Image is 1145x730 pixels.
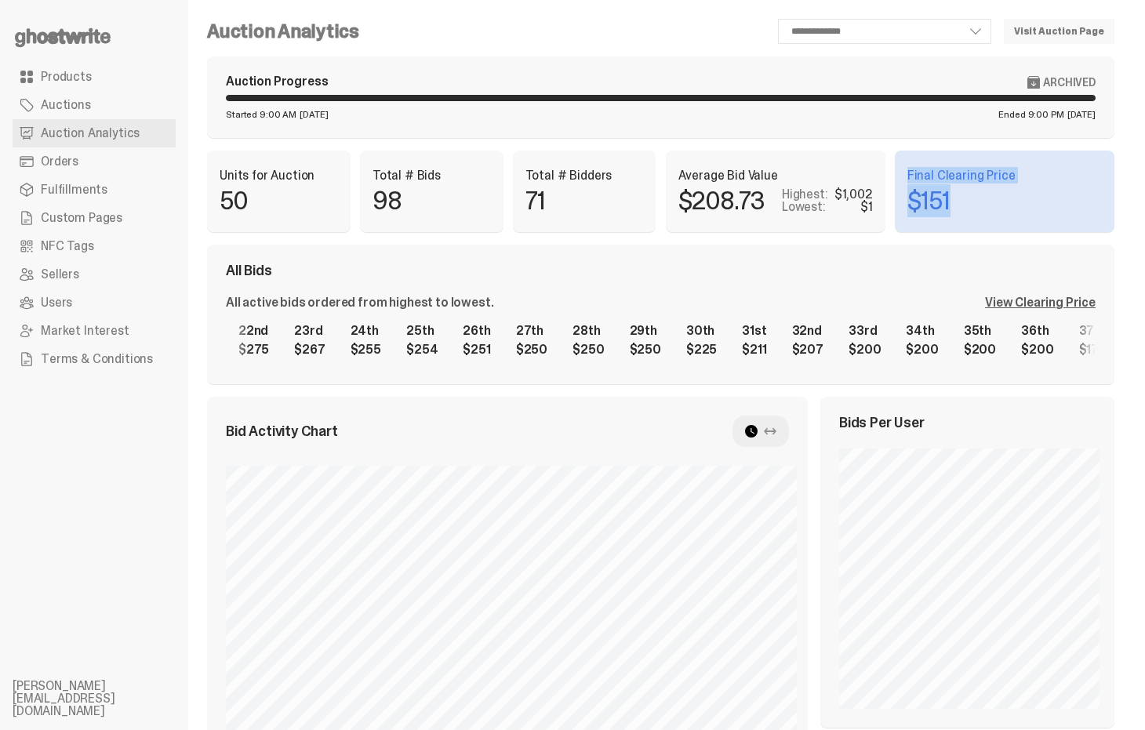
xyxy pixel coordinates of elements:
[238,325,269,337] div: 22nd
[849,325,881,337] div: 33rd
[13,204,176,232] a: Custom Pages
[792,343,823,356] div: $207
[678,188,765,213] p: $208.73
[13,147,176,176] a: Orders
[41,183,107,196] span: Fulfillments
[686,343,717,356] div: $225
[41,99,91,111] span: Auctions
[630,325,661,337] div: 29th
[678,169,873,182] p: Average Bid Value
[207,22,359,41] h4: Auction Analytics
[1067,110,1096,119] span: [DATE]
[572,325,604,337] div: 28th
[1021,343,1053,356] div: $200
[220,169,338,182] p: Units for Auction
[839,416,925,430] span: Bids Per User
[525,169,644,182] p: Total # Bidders
[300,110,328,119] span: [DATE]
[964,325,996,337] div: 35th
[373,169,491,182] p: Total # Bids
[13,345,176,373] a: Terms & Conditions
[860,201,873,213] div: $1
[525,188,644,213] p: 71
[1043,76,1096,89] span: Archived
[849,343,881,356] div: $200
[13,317,176,345] a: Market Interest
[226,110,296,119] span: Started 9:00 AM
[41,296,72,309] span: Users
[906,325,938,337] div: 34th
[226,296,493,309] div: All active bids ordered from highest to lowest.
[463,343,490,356] div: $251
[226,263,272,278] span: All Bids
[13,260,176,289] a: Sellers
[351,325,381,337] div: 24th
[998,110,1063,119] span: Ended 9:00 PM
[13,232,176,260] a: NFC Tags
[13,176,176,204] a: Fulfillments
[13,289,176,317] a: Users
[1079,325,1107,337] div: 37th
[41,325,129,337] span: Market Interest
[294,325,325,337] div: 23rd
[406,325,438,337] div: 25th
[220,188,338,213] p: 50
[351,343,381,356] div: $255
[782,201,826,213] p: Lowest:
[226,424,338,438] span: Bid Activity Chart
[906,343,938,356] div: $200
[964,343,996,356] div: $200
[572,343,604,356] div: $250
[13,63,176,91] a: Products
[13,91,176,119] a: Auctions
[373,188,491,213] p: 98
[226,75,328,89] div: Auction Progress
[1079,343,1107,356] div: $175
[41,155,78,168] span: Orders
[238,343,269,356] div: $275
[13,680,201,717] li: [PERSON_NAME][EMAIL_ADDRESS][DOMAIN_NAME]
[834,188,873,201] div: $1,002
[630,343,661,356] div: $250
[41,240,94,252] span: NFC Tags
[294,343,325,356] div: $267
[742,343,766,356] div: $211
[41,268,79,281] span: Sellers
[516,325,547,337] div: 27th
[792,325,823,337] div: 32nd
[782,188,828,201] p: Highest:
[41,212,122,224] span: Custom Pages
[41,127,140,140] span: Auction Analytics
[13,119,176,147] a: Auction Analytics
[985,296,1096,309] div: View Clearing Price
[406,343,438,356] div: $254
[463,325,490,337] div: 26th
[41,71,92,83] span: Products
[1004,19,1114,44] a: Visit Auction Page
[41,353,153,365] span: Terms & Conditions
[907,169,1102,182] p: Final Clearing Price
[516,343,547,356] div: $250
[742,325,766,337] div: 31st
[1021,325,1053,337] div: 36th
[907,188,951,213] p: $151
[686,325,717,337] div: 30th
